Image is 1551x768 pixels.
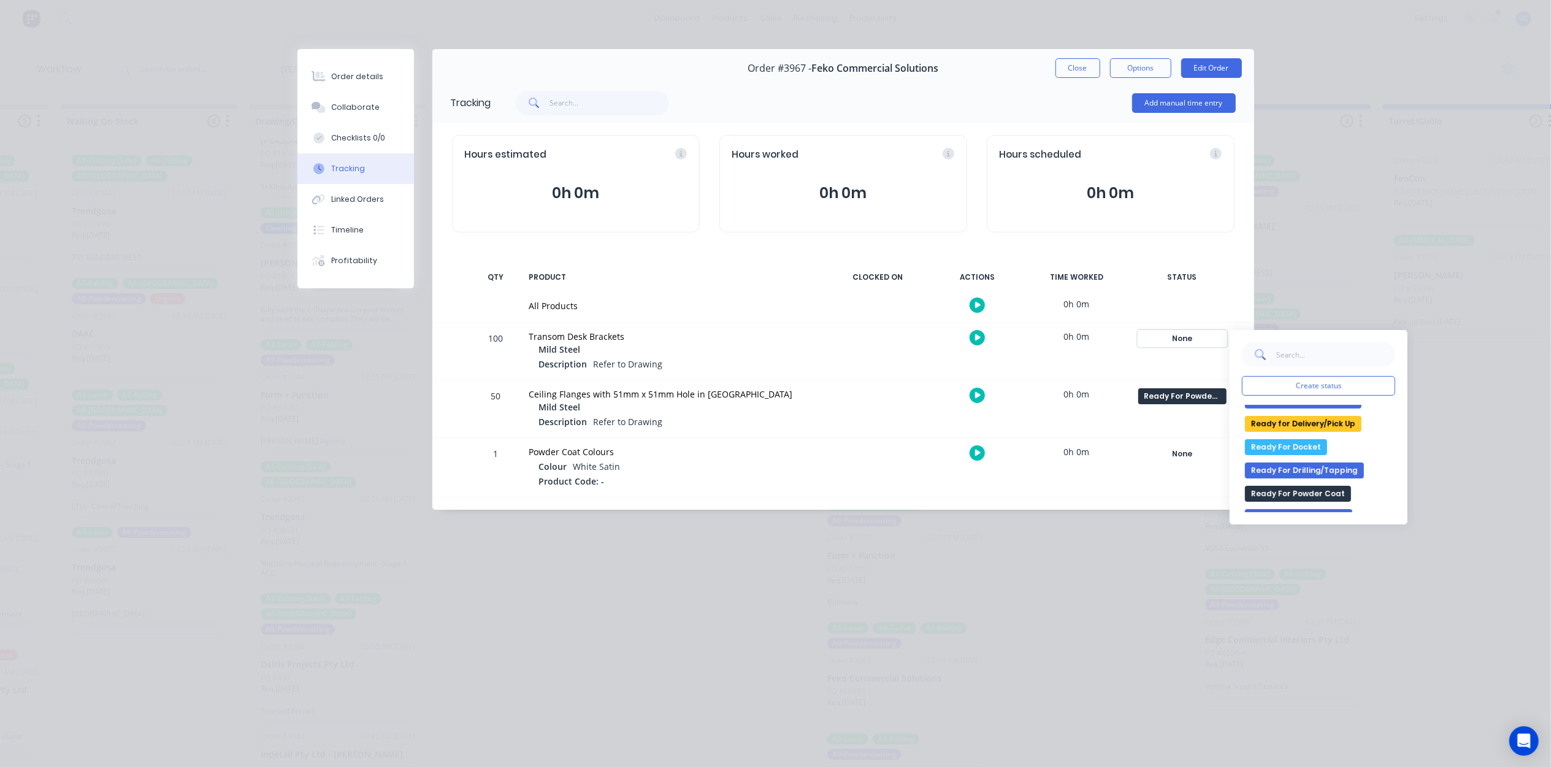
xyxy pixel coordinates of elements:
div: Profitability [331,255,377,266]
input: Search... [1276,342,1396,367]
div: All Products [529,299,818,312]
button: Ready For Docket [1245,439,1327,455]
button: Ready For Drilling/Tapping [1245,463,1364,478]
div: 100 [478,324,515,380]
span: Refer to Drawing [594,416,663,428]
button: Add manual time entry [1132,93,1236,113]
div: 0h 0m [1031,438,1123,466]
button: Profitability [297,245,414,276]
button: Ready For Powder Coat [1138,388,1227,405]
button: Ready For Powder Coat [1245,486,1351,502]
span: Hours worked [732,148,799,162]
div: 0h 0m [1031,290,1123,318]
div: QTY [478,264,515,290]
div: TIME WORKED [1031,264,1123,290]
div: STATUS [1130,264,1235,290]
button: Order details [297,61,414,92]
span: Description [539,415,588,428]
button: Create status [1242,376,1395,396]
span: Mild Steel [539,401,581,413]
div: None [1138,446,1227,462]
div: 0h 0m [1031,323,1123,350]
button: Ready For Spot Welding [1245,509,1352,525]
span: Refer to Drawing [594,358,663,370]
button: Collaborate [297,92,414,123]
span: Colour [539,460,567,473]
div: Collaborate [331,102,380,113]
button: None [1138,330,1227,347]
button: Close [1055,58,1100,78]
span: White Satin [573,461,621,472]
button: Ready for Delivery/Pick Up [1245,416,1361,432]
div: ACTIONS [932,264,1024,290]
button: Linked Orders [297,184,414,215]
div: Open Intercom Messenger [1509,726,1539,756]
button: Options [1110,58,1171,78]
button: Checklists 0/0 [297,123,414,153]
div: Ceiling Flanges with 51mm x 51mm Hole in [GEOGRAPHIC_DATA] [529,388,818,401]
span: Order #3967 - [748,63,811,74]
div: Ready For Powder Coat [1138,388,1227,404]
div: PRODUCT [522,264,825,290]
button: 0h 0m [465,182,687,205]
span: Hours estimated [465,148,547,162]
button: 0h 0m [1000,182,1222,205]
div: None [1138,331,1227,347]
div: Transom Desk Brackets [529,330,818,343]
div: Powder Coat Colours [529,445,818,458]
div: Order details [331,71,383,82]
div: Checklists 0/0 [331,132,385,144]
span: Product Code: - [539,475,605,488]
button: 0h 0m [732,182,954,205]
div: Timeline [331,225,364,236]
button: Edit Order [1181,58,1242,78]
input: Search... [550,91,669,115]
span: Hours scheduled [1000,148,1082,162]
div: 0h 0m [1031,380,1123,408]
button: None [1138,445,1227,463]
button: Timeline [297,215,414,245]
span: Mild Steel [539,343,581,356]
div: Tracking [451,96,491,110]
span: Feko Commercial Solutions [811,63,938,74]
div: Tracking [331,163,365,174]
div: Linked Orders [331,194,384,205]
button: Tracking [297,153,414,184]
span: Description [539,358,588,371]
div: 50 [478,382,515,437]
div: CLOCKED ON [832,264,924,290]
button: Ready For Bending/Rolling [1245,393,1361,409]
div: 1 [478,440,515,497]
